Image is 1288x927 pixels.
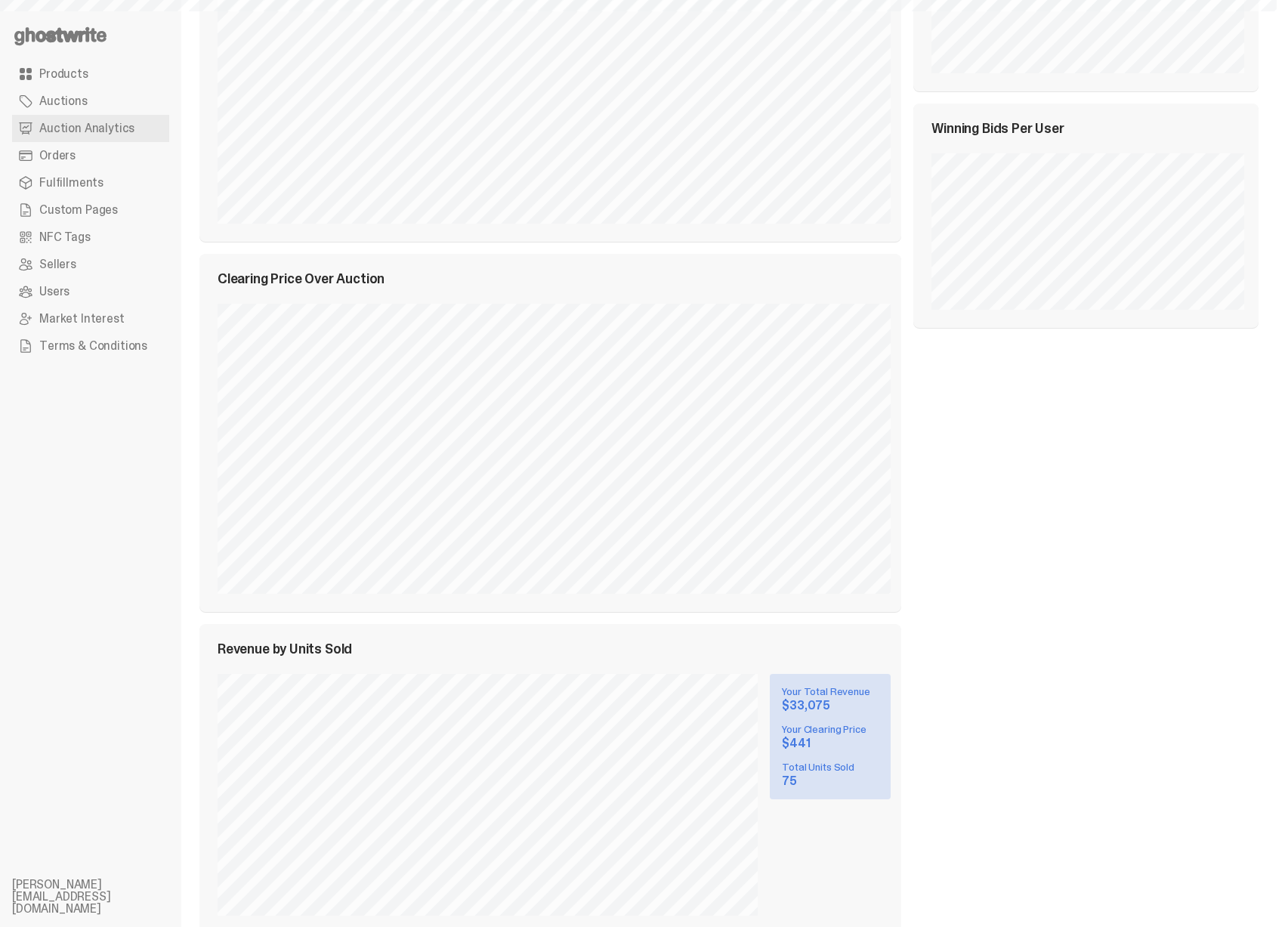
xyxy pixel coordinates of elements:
a: NFC Tags [12,224,169,251]
span: Users [39,286,69,298]
a: Sellers [12,251,169,278]
span: Clearing Price Over Auction [218,272,385,286]
a: Custom Pages [12,196,169,224]
div: $441 [782,737,879,749]
a: Auction Analytics [12,115,169,142]
a: Users [12,278,169,305]
a: Products [12,60,169,88]
span: Revenue by Units Sold [218,642,352,656]
span: NFC Tags [39,231,91,243]
div: $33,075 [782,700,879,712]
span: Auctions [39,95,88,107]
span: Auction Analytics [39,122,134,134]
a: Terms & Conditions [12,332,169,360]
span: Orders [39,150,76,162]
span: Winning Bids Per User [931,122,1064,135]
div: Your Clearing Price [782,724,879,734]
a: Orders [12,142,169,169]
div: 75 [782,775,879,787]
span: Custom Pages [39,204,118,216]
span: Terms & Conditions [39,340,147,352]
span: Products [39,68,88,80]
a: Auctions [12,88,169,115]
li: [PERSON_NAME][EMAIL_ADDRESS][DOMAIN_NAME] [12,879,193,915]
div: Total Units Sold [782,762,879,772]
span: Sellers [39,258,76,270]
span: Fulfillments [39,177,103,189]
div: Your Total Revenue [782,686,879,697]
span: Market Interest [39,313,125,325]
a: Market Interest [12,305,169,332]
a: Fulfillments [12,169,169,196]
